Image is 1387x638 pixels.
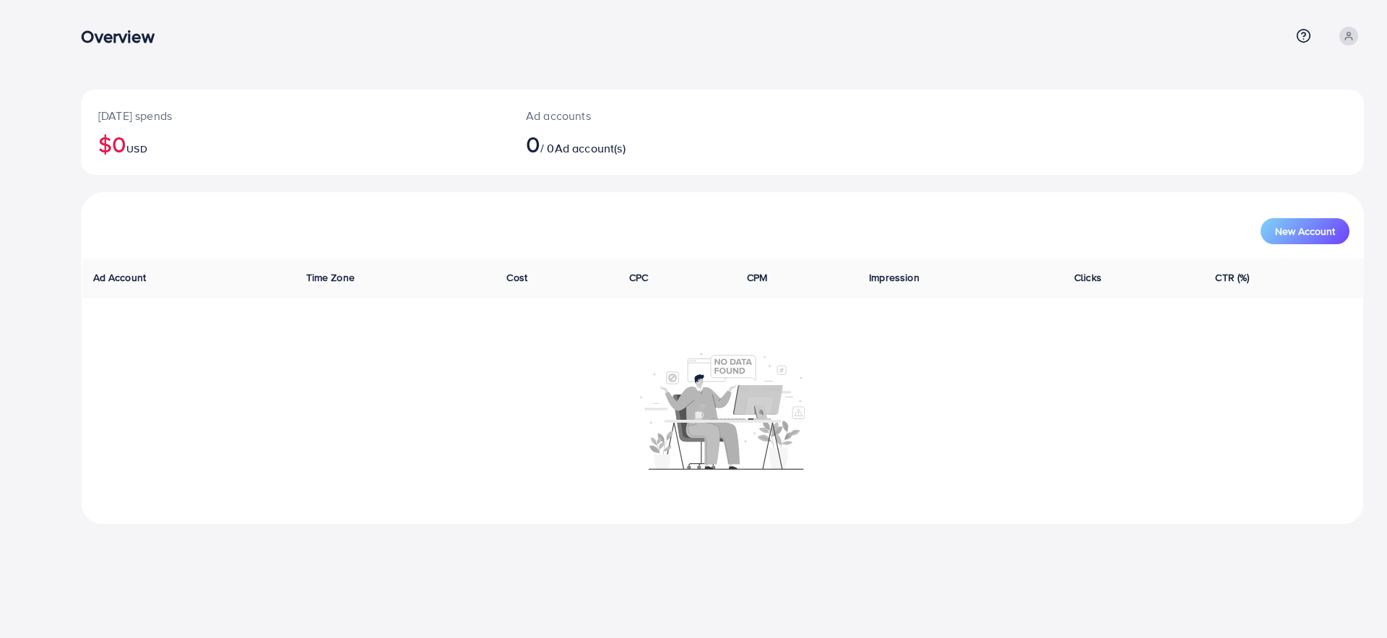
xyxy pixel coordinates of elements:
[526,130,812,158] h2: / 0
[555,140,626,156] span: Ad account(s)
[526,107,812,124] p: Ad accounts
[93,270,147,285] span: Ad Account
[1074,270,1102,285] span: Clicks
[526,127,540,160] span: 0
[98,107,491,124] p: [DATE] spends
[640,351,805,470] img: No account
[1261,218,1349,244] button: New Account
[306,270,355,285] span: Time Zone
[1215,270,1249,285] span: CTR (%)
[98,130,491,158] h2: $0
[629,270,648,285] span: CPC
[869,270,920,285] span: Impression
[506,270,527,285] span: Cost
[747,270,767,285] span: CPM
[81,26,165,47] h3: Overview
[1275,226,1335,236] span: New Account
[126,142,147,156] span: USD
